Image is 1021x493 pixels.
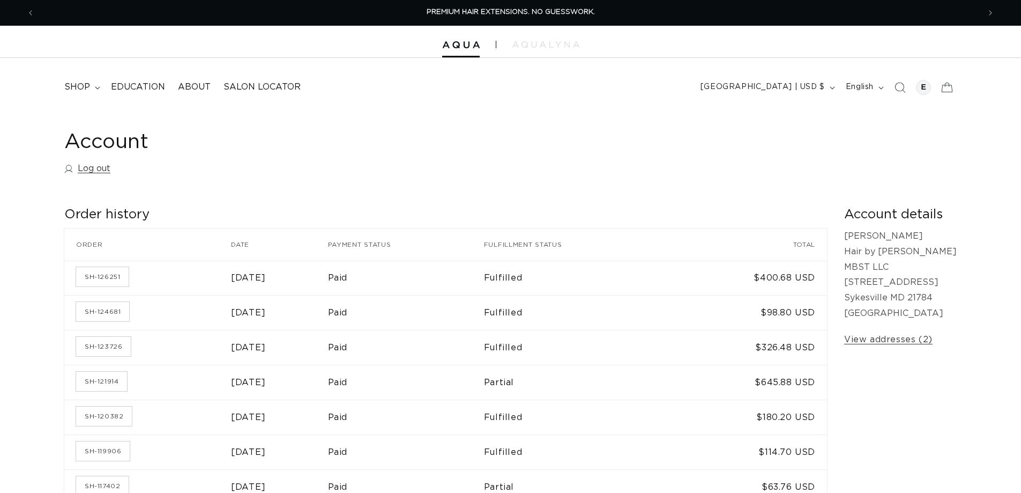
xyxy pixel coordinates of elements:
a: Order number SH-123726 [76,337,131,356]
time: [DATE] [231,483,266,491]
a: Order number SH-119906 [76,442,130,461]
h2: Account details [844,207,957,223]
th: Payment status [328,229,484,261]
img: Aqua Hair Extensions [442,41,480,49]
span: Education [111,82,165,93]
td: $180.20 USD [671,400,827,435]
a: Salon Locator [217,75,307,99]
td: $400.68 USD [671,261,827,296]
td: Partial [484,365,671,400]
span: PREMIUM HAIR EXTENSIONS. NO GUESSWORK. [427,9,595,16]
td: Paid [328,330,484,365]
span: Salon Locator [223,82,301,93]
th: Date [231,229,327,261]
th: Total [671,229,827,261]
h1: Account [64,129,957,156]
span: About [178,82,211,93]
th: Fulfillment status [484,229,671,261]
a: Order number SH-120382 [76,407,132,426]
a: Order number SH-121914 [76,372,127,391]
td: $114.70 USD [671,435,827,469]
span: shop [64,82,90,93]
td: Fulfilled [484,261,671,296]
a: Log out [64,161,110,176]
summary: shop [58,75,105,99]
img: aqualyna.com [512,41,579,48]
td: Paid [328,261,484,296]
td: Fulfilled [484,330,671,365]
td: Paid [328,295,484,330]
td: Paid [328,400,484,435]
a: View addresses (2) [844,332,933,348]
button: English [839,77,888,98]
td: Fulfilled [484,435,671,469]
span: [GEOGRAPHIC_DATA] | USD $ [700,82,825,93]
p: [PERSON_NAME] Hair by [PERSON_NAME] MBST LLC [STREET_ADDRESS] Sykesville MD 21784 [GEOGRAPHIC_DATA] [844,229,957,321]
time: [DATE] [231,274,266,282]
th: Order [64,229,231,261]
a: Order number SH-126251 [76,267,129,286]
summary: Search [888,76,912,99]
td: $645.88 USD [671,365,827,400]
td: Fulfilled [484,400,671,435]
td: Paid [328,365,484,400]
span: English [846,82,874,93]
time: [DATE] [231,343,266,352]
time: [DATE] [231,413,266,422]
time: [DATE] [231,308,266,317]
time: [DATE] [231,448,266,457]
button: [GEOGRAPHIC_DATA] | USD $ [694,77,839,98]
a: About [172,75,217,99]
a: Education [105,75,172,99]
h2: Order history [64,207,827,223]
button: Previous announcement [19,3,42,23]
td: $326.48 USD [671,330,827,365]
td: $98.80 USD [671,295,827,330]
td: Fulfilled [484,295,671,330]
button: Next announcement [979,3,1002,23]
a: Order number SH-124681 [76,302,129,321]
time: [DATE] [231,378,266,387]
td: Paid [328,435,484,469]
